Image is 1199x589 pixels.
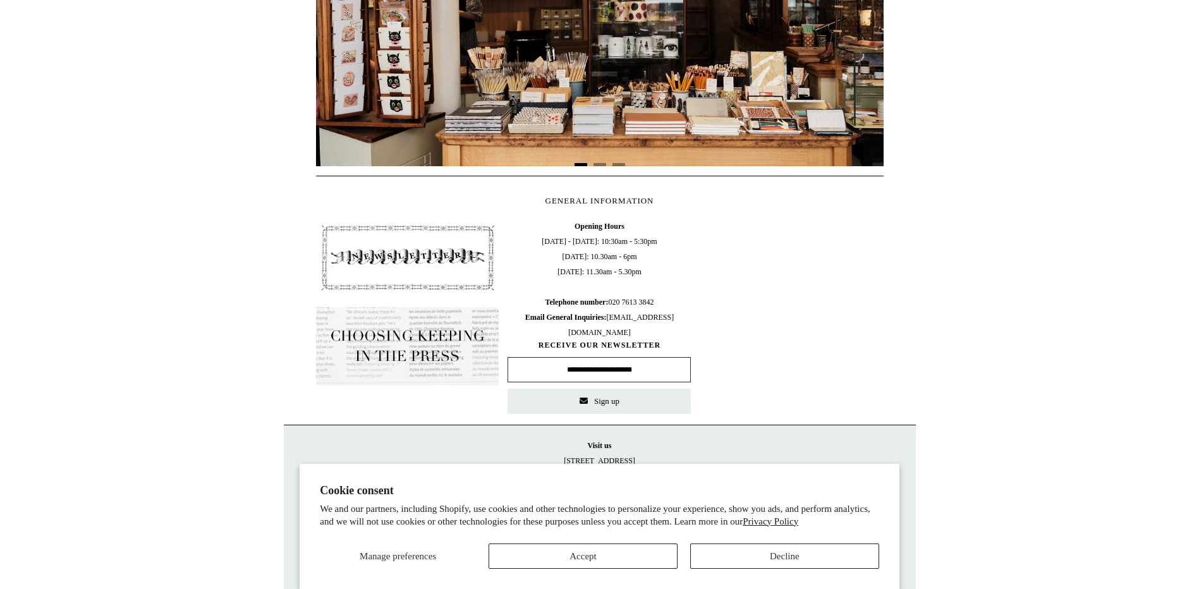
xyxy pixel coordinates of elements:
a: Privacy Policy [743,516,798,526]
p: We and our partners, including Shopify, use cookies and other technologies to personalize your ex... [320,503,879,528]
img: pf-635a2b01-aa89-4342-bbcd-4371b60f588c--In-the-press-Button_1200x.jpg [316,307,499,386]
button: Page 2 [593,163,606,166]
span: GENERAL INFORMATION [545,196,654,205]
strong: Visit us [588,441,612,450]
button: Accept [489,543,678,569]
p: [STREET_ADDRESS] London WC2H 9NS [DATE] - [DATE] 10:30am to 5:30pm [DATE] 10.30am to 6pm [DATE] 1... [296,438,903,544]
h2: Cookie consent [320,484,879,497]
span: RECEIVE OUR NEWSLETTER [508,340,691,351]
span: [DATE] - [DATE]: 10:30am - 5:30pm [DATE]: 10.30am - 6pm [DATE]: 11.30am - 5.30pm 020 7613 3842 [508,219,691,340]
img: pf-4db91bb9--1305-Newsletter-Button_1200x.jpg [316,219,499,297]
b: : [606,298,608,307]
button: Decline [690,543,879,569]
button: Page 1 [575,163,587,166]
span: Manage preferences [360,551,436,561]
b: Opening Hours [575,222,624,231]
span: Sign up [594,396,619,406]
button: Sign up [508,389,691,414]
button: Manage preferences [320,543,476,569]
iframe: google_map [700,219,883,408]
span: [EMAIL_ADDRESS][DOMAIN_NAME] [525,313,674,337]
b: Telephone number [545,298,609,307]
b: Email General Inquiries: [525,313,607,322]
button: Page 3 [612,163,625,166]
